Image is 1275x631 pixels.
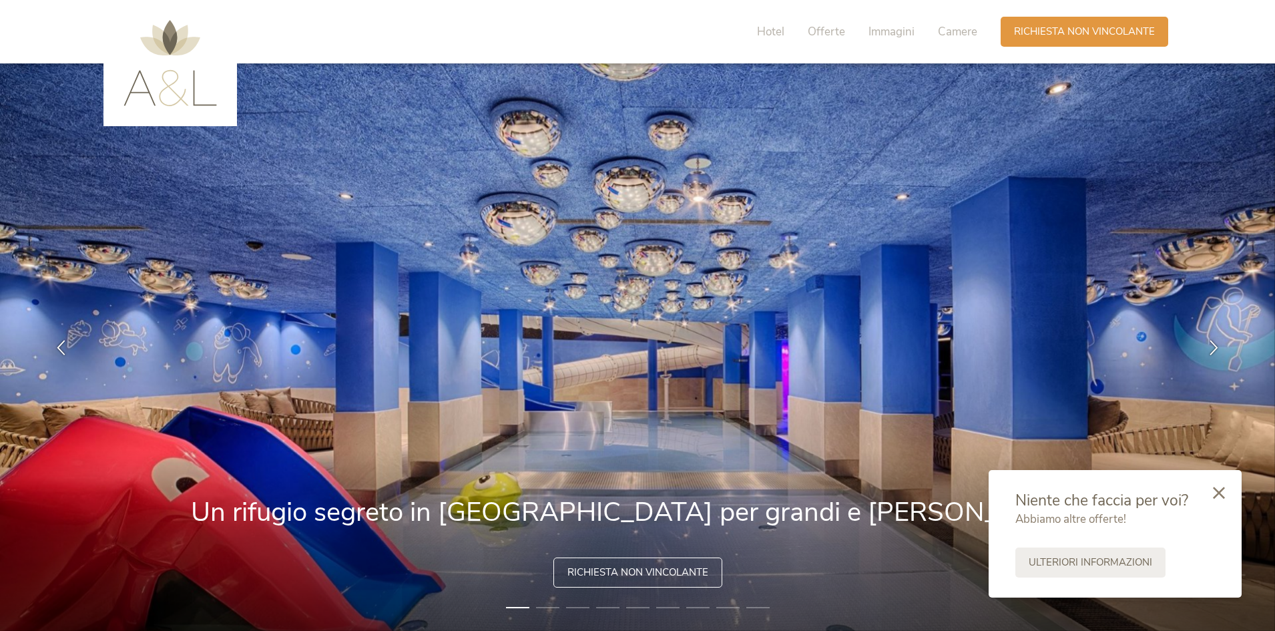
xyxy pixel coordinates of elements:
[1029,556,1152,570] span: Ulteriori informazioni
[868,24,915,39] span: Immagini
[1015,548,1166,578] a: Ulteriori informazioni
[1014,25,1155,39] span: Richiesta non vincolante
[757,24,784,39] span: Hotel
[808,24,845,39] span: Offerte
[1015,511,1126,527] span: Abbiamo altre offerte!
[123,20,217,106] img: AMONTI & LUNARIS Wellnessresort
[567,566,708,580] span: Richiesta non vincolante
[938,24,977,39] span: Camere
[1015,490,1188,511] span: Niente che faccia per voi?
